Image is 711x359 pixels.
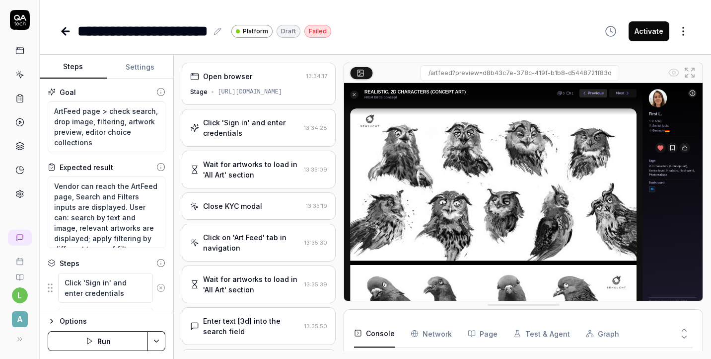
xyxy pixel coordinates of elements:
[682,65,698,81] button: Open in full screen
[12,311,28,327] span: A
[304,124,327,131] time: 13:34:28
[306,73,327,80] time: 13:34:17
[48,331,148,351] button: Run
[48,307,165,338] div: Suggestions
[304,323,327,330] time: 13:35:50
[60,87,76,97] div: Goal
[203,159,300,180] div: Wait for artworks to load in 'All Art' section
[203,316,300,337] div: Enter text [3d] into the search field
[48,272,165,303] div: Suggestions
[599,21,623,41] button: View version history
[243,27,268,36] span: Platform
[12,287,28,303] button: l
[217,88,282,96] div: [URL][DOMAIN_NAME]
[277,25,300,38] div: Draft
[306,202,327,209] time: 13:35:19
[4,250,35,266] a: Book a call with us
[586,320,619,348] button: Graph
[107,55,174,79] button: Settings
[231,24,273,38] a: Platform
[344,83,703,307] img: Screenshot
[304,25,331,38] div: Failed
[411,320,452,348] button: Network
[48,315,165,327] button: Options
[8,230,32,246] a: New conversation
[666,65,682,81] button: Show all interative elements
[629,21,669,41] button: Activate
[203,117,300,138] div: Click 'Sign in' and enter credentials
[4,266,35,281] a: Documentation
[203,232,300,253] div: Click on 'Art Feed' tab in navigation
[153,278,169,298] button: Remove step
[468,320,498,348] button: Page
[203,201,262,211] div: Close KYC modal
[513,320,570,348] button: Test & Agent
[304,239,327,246] time: 13:35:30
[304,166,327,173] time: 13:35:09
[203,71,252,82] div: Open browser
[60,315,165,327] div: Options
[60,258,79,269] div: Steps
[60,162,113,173] div: Expected result
[190,88,208,96] div: Stage
[40,55,107,79] button: Steps
[4,303,35,329] button: A
[203,274,300,295] div: Wait for artworks to load in 'All Art' section
[354,320,395,348] button: Console
[304,281,327,288] time: 13:35:39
